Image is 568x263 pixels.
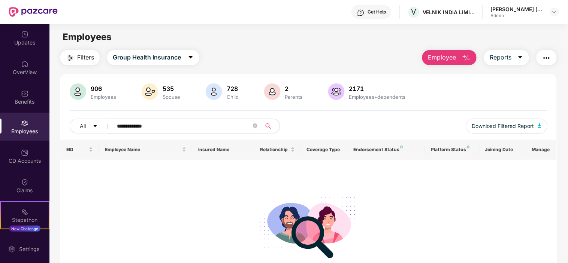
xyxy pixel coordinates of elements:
[99,140,192,160] th: Employee Name
[253,123,257,130] span: close-circle
[105,147,181,153] span: Employee Name
[400,146,403,149] img: svg+xml;base64,PHN2ZyB4bWxucz0iaHR0cDovL3d3dy53My5vcmcvMjAwMC9zdmciIHdpZHRoPSI4IiBoZWlnaHQ9IjgiIH...
[63,31,112,42] span: Employees
[70,119,115,134] button: Allcaret-down
[284,85,304,92] div: 2
[254,140,301,160] th: Relationship
[21,60,28,68] img: svg+xml;base64,PHN2ZyBpZD0iSG9tZSIgeG1sbnM9Imh0dHA6Ly93d3cudzMub3JnLzIwMDAvc3ZnIiB3aWR0aD0iMjAiIG...
[89,85,118,92] div: 906
[77,53,94,62] span: Filters
[60,50,100,65] button: Filters
[261,123,276,129] span: search
[491,13,543,19] div: Admin
[93,123,98,129] span: caret-down
[353,147,419,153] div: Endorsement Status
[113,53,181,62] span: Group Health Insurance
[542,53,551,62] img: svg+xml;base64,PHN2ZyB4bWxucz0iaHR0cDovL3d3dy53My5vcmcvMjAwMC9zdmciIHdpZHRoPSIyNCIgaGVpZ2h0PSIyNC...
[70,83,86,100] img: svg+xml;base64,PHN2ZyB4bWxucz0iaHR0cDovL3d3dy53My5vcmcvMjAwMC9zdmciIHhtbG5zOnhsaW5rPSJodHRwOi8vd3...
[21,208,28,215] img: svg+xml;base64,PHN2ZyB4bWxucz0iaHR0cDovL3d3dy53My5vcmcvMjAwMC9zdmciIHdpZHRoPSIyMSIgaGVpZ2h0PSIyMC...
[1,216,49,224] div: Stepathon
[21,178,28,186] img: svg+xml;base64,PHN2ZyBpZD0iQ2xhaW0iIHhtbG5zPSJodHRwOi8vd3d3LnczLm9yZy8yMDAwL3N2ZyIgd2lkdGg9IjIwIi...
[142,83,158,100] img: svg+xml;base64,PHN2ZyB4bWxucz0iaHR0cDovL3d3dy53My5vcmcvMjAwMC9zdmciIHhtbG5zOnhsaW5rPSJodHRwOi8vd3...
[21,149,28,156] img: svg+xml;base64,PHN2ZyBpZD0iQ0RfQWNjb3VudHMiIGRhdGEtbmFtZT0iQ0QgQWNjb3VudHMiIHhtbG5zPSJodHRwOi8vd3...
[9,7,58,17] img: New Pazcare Logo
[21,31,28,38] img: svg+xml;base64,PHN2ZyBpZD0iVXBkYXRlZCIgeG1sbnM9Imh0dHA6Ly93d3cudzMub3JnLzIwMDAvc3ZnIiB3aWR0aD0iMj...
[423,9,475,16] div: VELNIK INDIA LIMITED
[467,146,470,149] img: svg+xml;base64,PHN2ZyB4bWxucz0iaHR0cDovL3d3dy53My5vcmcvMjAwMC9zdmciIHdpZHRoPSI4IiBoZWlnaHQ9IjgiIH...
[431,147,473,153] div: Platform Status
[264,83,281,100] img: svg+xml;base64,PHN2ZyB4bWxucz0iaHR0cDovL3d3dy53My5vcmcvMjAwMC9zdmciIHhtbG5zOnhsaW5rPSJodHRwOi8vd3...
[348,85,407,92] div: 2171
[368,9,386,15] div: Get Help
[161,94,182,100] div: Spouse
[66,53,75,62] img: svg+xml;base64,PHN2ZyB4bWxucz0iaHR0cDovL3d3dy53My5vcmcvMjAwMC9zdmciIHdpZHRoPSIyNCIgaGVpZ2h0PSIyNC...
[21,119,28,127] img: svg+xml;base64,PHN2ZyBpZD0iRW1wbG95ZWVzIiB4bWxucz0iaHR0cDovL3d3dy53My5vcmcvMjAwMC9zdmciIHdpZHRoPS...
[552,9,558,15] img: svg+xml;base64,PHN2ZyBpZD0iRHJvcGRvd24tMzJ4MzIiIHhtbG5zPSJodHRwOi8vd3d3LnczLm9yZy8yMDAwL3N2ZyIgd2...
[328,83,345,100] img: svg+xml;base64,PHN2ZyB4bWxucz0iaHR0cDovL3d3dy53My5vcmcvMjAwMC9zdmciIHhtbG5zOnhsaW5rPSJodHRwOi8vd3...
[517,54,523,61] span: caret-down
[491,6,543,13] div: [PERSON_NAME] [PERSON_NAME]
[192,140,254,160] th: Insured Name
[466,119,548,134] button: Download Filtered Report
[161,85,182,92] div: 535
[17,245,42,253] div: Settings
[89,94,118,100] div: Employees
[428,53,456,62] span: Employee
[479,140,526,160] th: Joining Date
[484,50,529,65] button: Reportscaret-down
[261,119,280,134] button: search
[260,147,289,153] span: Relationship
[80,122,86,130] span: All
[422,50,477,65] button: Employee
[538,123,542,128] img: svg+xml;base64,PHN2ZyB4bWxucz0iaHR0cDovL3d3dy53My5vcmcvMjAwMC9zdmciIHhtbG5zOnhsaW5rPSJodHRwOi8vd3...
[206,83,222,100] img: svg+xml;base64,PHN2ZyB4bWxucz0iaHR0cDovL3d3dy53My5vcmcvMjAwMC9zdmciIHhtbG5zOnhsaW5rPSJodHRwOi8vd3...
[348,94,407,100] div: Employees+dependents
[284,94,304,100] div: Parents
[9,226,40,232] div: New Challenge
[66,147,88,153] span: EID
[253,123,257,128] span: close-circle
[472,122,534,130] span: Download Filtered Report
[411,7,417,16] span: V
[490,53,511,62] span: Reports
[301,140,347,160] th: Coverage Type
[462,53,471,62] img: svg+xml;base64,PHN2ZyB4bWxucz0iaHR0cDovL3d3dy53My5vcmcvMjAwMC9zdmciIHhtbG5zOnhsaW5rPSJodHRwOi8vd3...
[225,85,240,92] div: 728
[225,94,240,100] div: Child
[21,90,28,97] img: svg+xml;base64,PHN2ZyBpZD0iQmVuZWZpdHMiIHhtbG5zPSJodHRwOi8vd3d3LnczLm9yZy8yMDAwL3N2ZyIgd2lkdGg9Ij...
[107,50,199,65] button: Group Health Insurancecaret-down
[60,140,99,160] th: EID
[8,245,15,253] img: svg+xml;base64,PHN2ZyBpZD0iU2V0dGluZy0yMHgyMCIgeG1sbnM9Imh0dHA6Ly93d3cudzMub3JnLzIwMDAvc3ZnIiB3aW...
[526,140,557,160] th: Manage
[188,54,194,61] span: caret-down
[357,9,365,16] img: svg+xml;base64,PHN2ZyBpZD0iSGVscC0zMngzMiIgeG1sbnM9Imh0dHA6Ly93d3cudzMub3JnLzIwMDAvc3ZnIiB3aWR0aD...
